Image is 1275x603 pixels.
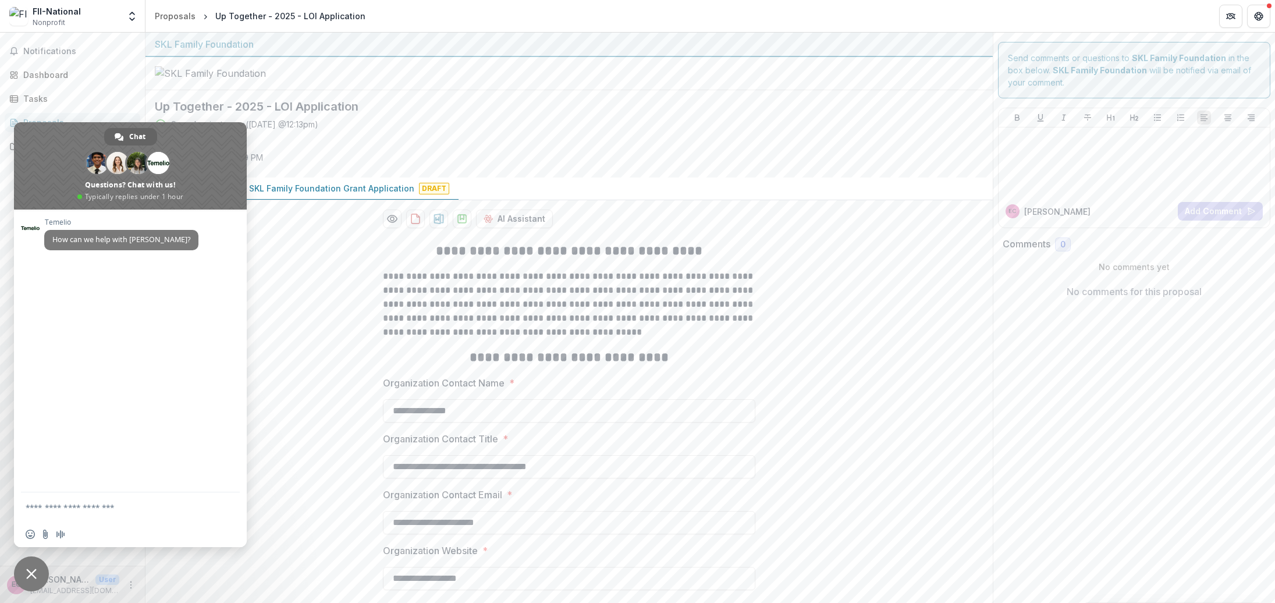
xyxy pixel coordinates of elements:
button: download-proposal [406,210,425,228]
p: [PERSON_NAME] [30,573,91,586]
button: Italicize [1057,111,1071,125]
a: Tasks [5,89,140,108]
div: FII-National [33,5,81,17]
button: Notifications [5,42,140,61]
span: How can we help with [PERSON_NAME]? [52,235,190,244]
button: Partners [1219,5,1242,28]
div: Saved a minute ago ( [DATE] @ 12:13pm ) [171,118,318,130]
p: Organization Contact Title [383,432,498,446]
a: Proposals [150,8,200,24]
div: Erina Colombo [1008,208,1016,214]
div: Tasks [23,93,131,105]
p: Organization Website [383,544,478,558]
p: User [95,574,119,585]
p: No comments for this proposal [1067,285,1202,299]
button: Add Comment [1178,202,1263,221]
p: Organization Contact Name [383,376,505,390]
textarea: Compose your message... [26,492,212,522]
h2: Up Together - 2025 - LOI Application [155,100,965,113]
h2: Comments [1003,239,1050,250]
button: AI Assistant [476,210,553,228]
a: Close chat [14,556,49,591]
div: Erina Colombo [12,581,21,588]
span: Audio message [56,530,65,539]
span: Draft [419,183,449,194]
div: Proposals [155,10,196,22]
div: SKL Family Foundation [155,37,983,51]
a: Proposals [5,113,140,132]
p: [PERSON_NAME] [1024,205,1091,218]
div: Dashboard [23,69,131,81]
button: Align Center [1221,111,1235,125]
strong: SKL Family Foundation [1053,65,1147,75]
span: 0 [1060,240,1066,250]
button: Open entity switcher [124,5,140,28]
span: Chat [129,128,145,146]
span: Insert an emoji [26,530,35,539]
div: Send comments or questions to in the box below. will be notified via email of your comment. [998,42,1270,98]
a: Dashboard [5,65,140,84]
button: download-proposal [453,210,471,228]
strong: SKL Family Foundation [1132,53,1226,63]
nav: breadcrumb [150,8,370,24]
button: Underline [1034,111,1047,125]
img: SKL Family Foundation [155,66,271,80]
p: [EMAIL_ADDRESS][DOMAIN_NAME] [30,586,119,596]
button: Ordered List [1174,111,1188,125]
button: More [124,578,138,592]
img: FII-National [9,7,28,26]
button: Heading 2 [1127,111,1141,125]
p: Organization Contact Email [383,488,502,502]
button: Strike [1081,111,1095,125]
span: Nonprofit [33,17,65,28]
div: Proposals [23,116,131,129]
button: Bold [1010,111,1024,125]
div: Up Together - 2025 - LOI Application [215,10,365,22]
button: Bullet List [1150,111,1164,125]
p: SKL Family Foundation Grant Application [249,182,414,194]
button: Heading 1 [1104,111,1118,125]
a: Chat [104,128,157,146]
button: Get Help [1247,5,1270,28]
span: Notifications [23,47,136,56]
button: Preview 47cb5766-2663-48fa-afc8-1b2dcb3c6704-1.pdf [383,210,402,228]
p: No comments yet [1003,261,1266,273]
span: Temelio [44,218,198,226]
button: Align Right [1244,111,1258,125]
span: Send a file [41,530,50,539]
button: download-proposal [429,210,448,228]
button: Align Left [1197,111,1211,125]
a: Documents [5,137,140,156]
